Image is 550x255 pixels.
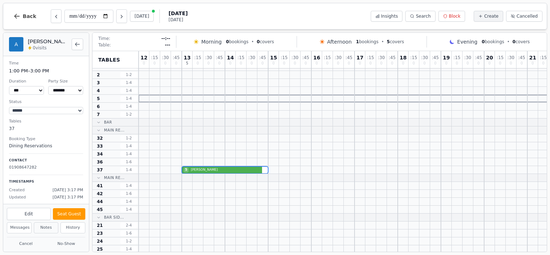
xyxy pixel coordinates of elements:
dt: Booking Type [9,136,83,142]
span: Time: [98,36,110,41]
span: 0 [229,62,231,65]
span: : 45 [518,55,525,60]
span: : 15 [497,55,504,60]
span: 0 [143,62,145,65]
button: Create [474,11,503,22]
span: 7 [97,112,100,117]
span: 0 [445,62,447,65]
span: 1 - 4 [120,96,137,101]
span: 1 - 4 [120,167,137,173]
span: 13 [184,55,190,60]
dd: 37 [9,125,83,132]
button: History [60,222,85,233]
span: : 45 [302,55,309,60]
span: 5 [97,96,100,102]
span: 4 [97,88,100,94]
span: 0 [175,62,177,65]
span: : 45 [432,55,439,60]
span: 0 [197,62,199,65]
span: : 30 [335,55,342,60]
span: : 15 [410,55,417,60]
span: 21 [529,55,536,60]
span: 1 - 4 [120,246,137,252]
span: 34 [97,151,103,157]
span: : 30 [248,55,255,60]
dt: Time [9,61,83,67]
span: [DATE] [168,10,188,17]
span: Created [9,187,25,193]
span: : 45 [475,55,482,60]
span: 14 [227,55,234,60]
span: 0 [391,62,393,65]
button: [DATE] [130,11,154,22]
span: Evening [457,38,477,45]
button: Cancel [7,240,45,249]
span: : 30 [378,55,385,60]
span: 25 [97,246,103,252]
span: bookings [356,39,378,45]
span: 1 - 4 [120,104,137,109]
span: 0 [153,62,155,65]
span: 0 [326,62,328,65]
span: 0 [423,62,425,65]
span: 1 - 4 [120,199,137,204]
dt: Duration [9,79,44,85]
span: 1 - 4 [120,151,137,157]
span: : 15 [194,55,201,60]
span: 0 [380,62,382,65]
span: bookings [226,39,248,45]
button: Back to bookings list [72,39,83,50]
span: 41 [97,183,103,189]
span: 33 [97,143,103,149]
span: 0 [520,62,523,65]
span: 23 [97,231,103,236]
span: Back [23,14,36,19]
span: 45 [97,207,103,212]
span: 0 [240,62,242,65]
span: [DATE] 3:17 PM [53,194,83,201]
span: : 45 [389,55,396,60]
span: Main Re... [104,175,125,180]
button: No-Show [47,240,85,249]
button: Search [405,11,435,22]
button: Notes [34,222,59,233]
span: Create [484,13,499,19]
span: 21 [97,223,103,228]
span: 0 visits [33,45,47,51]
span: 0 [488,62,491,65]
span: Table: [98,42,111,48]
span: 0 [402,62,404,65]
span: 0 [283,62,285,65]
span: 36 [97,159,103,165]
span: 1 - 4 [120,143,137,149]
span: 44 [97,199,103,205]
span: : 45 [259,55,266,60]
span: covers [257,39,274,45]
span: : 15 [238,55,244,60]
span: 17 [356,55,363,60]
p: 01908647282 [9,165,83,171]
span: 0 [337,62,339,65]
span: 15 [270,55,277,60]
span: 0 [477,62,479,65]
span: 12 [140,55,147,60]
div: A [9,37,23,52]
span: : 30 [292,55,298,60]
span: 0 [294,62,296,65]
span: 24 [97,238,103,244]
span: : 15 [281,55,288,60]
span: 0 [272,62,275,65]
dt: Party Size [48,79,83,85]
span: • [251,39,254,45]
span: : 45 [216,55,223,60]
span: 1 - 4 [120,183,137,188]
span: Afternoon [327,38,352,45]
span: 5 [184,167,189,173]
span: : 30 [205,55,212,60]
span: 0 [482,39,484,44]
span: 0 [251,62,253,65]
span: • [507,39,510,45]
span: 0 [466,62,469,65]
span: 1 - 4 [120,80,137,85]
span: Updated [9,194,26,201]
